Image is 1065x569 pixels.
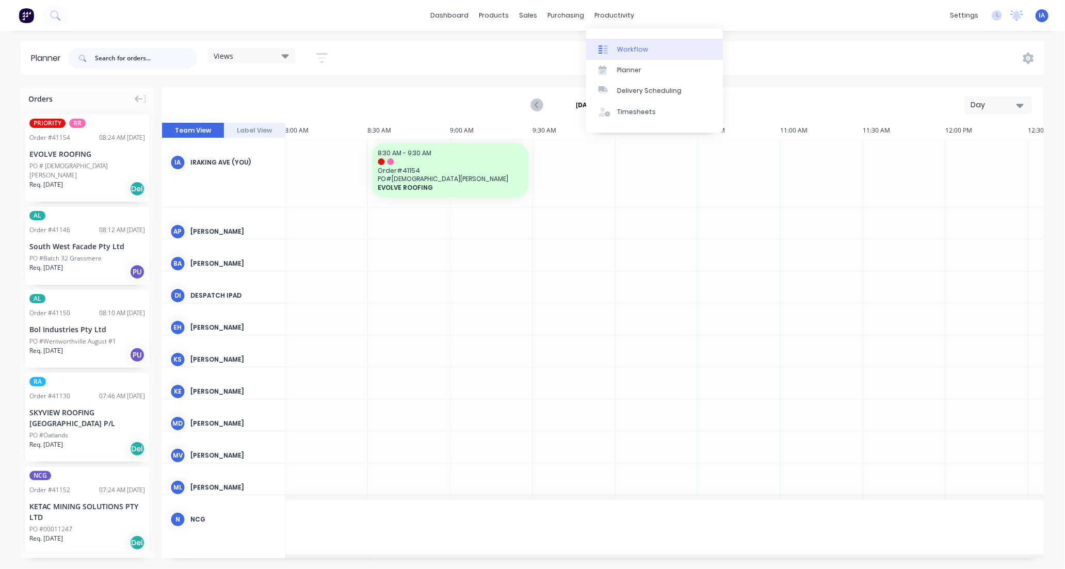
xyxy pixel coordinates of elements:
[170,224,186,239] div: AP
[130,441,145,457] div: Del
[191,291,277,300] div: Despatch Ipad
[170,155,186,170] div: IA
[368,123,450,138] div: 8:30 AM
[191,387,277,396] div: [PERSON_NAME]
[170,480,186,495] div: ML
[590,8,640,23] div: productivity
[31,52,66,64] div: Planner
[191,483,277,492] div: [PERSON_NAME]
[170,288,186,303] div: DI
[29,241,145,252] div: South West Facade Pty Ltd
[191,323,277,332] div: [PERSON_NAME]
[69,119,86,128] span: RR
[29,161,145,180] div: PO # [DEMOGRAPHIC_DATA][PERSON_NAME]
[617,86,682,95] div: Delivery Scheduling
[29,525,72,534] div: PO #00011247
[617,107,656,117] div: Timesheets
[781,123,863,138] div: 11:00 AM
[531,99,543,111] button: Previous page
[378,175,523,183] span: PO # [DEMOGRAPHIC_DATA][PERSON_NAME]
[617,66,641,75] div: Planner
[191,355,277,364] div: [PERSON_NAME]
[533,123,616,138] div: 9:30 AM
[29,225,70,235] div: Order # 41146
[130,181,145,197] div: Del
[29,180,63,189] span: Req. [DATE]
[214,51,233,61] span: Views
[863,123,946,138] div: 11:30 AM
[29,485,70,495] div: Order # 41152
[29,211,45,220] span: AL
[29,324,145,335] div: Bol Industries Pty Ltd
[698,123,781,138] div: 10:30 AM
[170,448,186,463] div: MV
[130,347,145,363] div: PU
[945,8,983,23] div: settings
[191,227,277,236] div: [PERSON_NAME]
[191,419,277,428] div: [PERSON_NAME]
[29,263,63,272] span: Req. [DATE]
[19,8,34,23] img: Factory
[29,346,63,355] span: Req. [DATE]
[191,451,277,460] div: [PERSON_NAME]
[130,535,145,550] div: Del
[965,96,1032,114] button: Day
[378,184,508,191] span: EVOLVE ROOFING
[170,320,186,335] div: EH
[99,225,145,235] div: 08:12 AM [DATE]
[29,377,46,386] span: RA
[378,149,432,157] span: 8:30 AM - 9:30 AM
[586,39,723,59] a: Workflow
[450,123,533,138] div: 9:00 AM
[29,471,51,480] span: NCG
[162,123,224,138] button: Team View
[170,384,186,399] div: KE
[1039,11,1045,20] span: IA
[29,149,145,159] div: EVOLVE ROOFING
[224,123,286,138] button: Label View
[29,294,45,303] span: AL
[191,515,277,524] div: NCG
[29,392,70,401] div: Order # 41130
[586,80,723,101] a: Delivery Scheduling
[285,123,368,138] div: 8:00 AM
[29,440,63,449] span: Req. [DATE]
[29,254,102,263] div: PO #Batch 32 Grassmere
[29,407,145,429] div: SKYVIEW ROOFING [GEOGRAPHIC_DATA] P/L
[29,534,63,543] span: Req. [DATE]
[426,8,474,23] a: dashboard
[99,392,145,401] div: 07:46 AM [DATE]
[170,256,186,271] div: BA
[971,100,1018,110] div: Day
[95,48,197,69] input: Search for orders...
[28,93,53,104] span: Orders
[543,8,590,23] div: purchasing
[170,416,186,431] div: MD
[29,501,145,523] div: KETAC MINING SOLUTIONS PTY LTD
[170,352,186,367] div: KS
[378,167,523,174] span: Order # 41154
[191,259,277,268] div: [PERSON_NAME]
[130,264,145,280] div: PU
[576,101,596,110] strong: [DATE]
[474,8,514,23] div: products
[191,158,277,167] div: Iraking Ave (You)
[29,308,70,318] div: Order # 41150
[617,45,648,54] div: Workflow
[29,119,66,128] span: PRIORITY
[514,8,543,23] div: sales
[586,102,723,122] a: Timesheets
[29,337,116,346] div: PO #Wentworthville August #1
[170,512,186,527] div: N
[946,123,1028,138] div: 12:00 PM
[29,133,70,142] div: Order # 41154
[586,60,723,80] a: Planner
[99,485,145,495] div: 07:24 AM [DATE]
[99,308,145,318] div: 08:10 AM [DATE]
[29,431,68,440] div: PO #Oatlands
[99,133,145,142] div: 08:24 AM [DATE]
